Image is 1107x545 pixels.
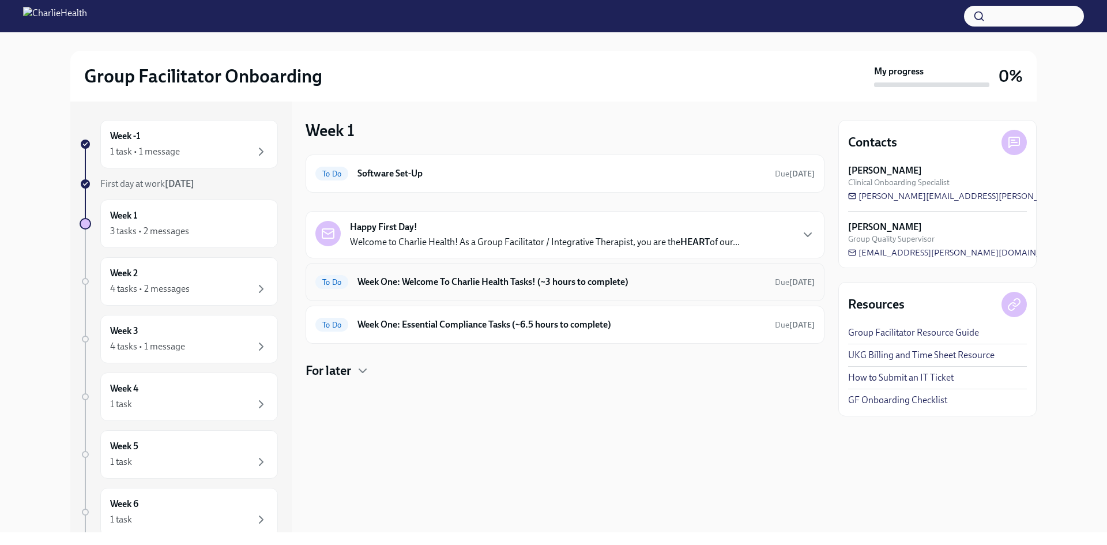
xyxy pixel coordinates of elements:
div: 1 task • 1 message [110,145,180,158]
div: 1 task [110,513,132,526]
a: UKG Billing and Time Sheet Resource [848,349,995,362]
div: 1 task [110,456,132,468]
h6: Week -1 [110,130,140,142]
span: First day at work [100,178,194,189]
a: Week 61 task [80,488,278,536]
a: Week -11 task • 1 message [80,120,278,168]
strong: [DATE] [165,178,194,189]
strong: My progress [874,65,924,78]
div: 4 tasks • 2 messages [110,283,190,295]
h6: Week 4 [110,382,138,395]
h6: Week 5 [110,440,138,453]
a: To DoWeek One: Welcome To Charlie Health Tasks! (~3 hours to complete)Due[DATE] [315,273,815,291]
a: Week 13 tasks • 2 messages [80,200,278,248]
div: 3 tasks • 2 messages [110,225,189,238]
a: GF Onboarding Checklist [848,394,947,407]
span: Due [775,277,815,287]
strong: [DATE] [789,169,815,179]
h4: Contacts [848,134,897,151]
h6: Week 6 [110,498,138,510]
a: Week 24 tasks • 2 messages [80,257,278,306]
a: First day at work[DATE] [80,178,278,190]
h2: Group Facilitator Onboarding [84,65,322,88]
span: Due [775,169,815,179]
strong: [PERSON_NAME] [848,221,922,234]
strong: Happy First Day! [350,221,417,234]
span: To Do [315,170,348,178]
span: October 14th, 2025 07:00 [775,168,815,179]
a: [EMAIL_ADDRESS][PERSON_NAME][DOMAIN_NAME] [848,247,1068,258]
a: Week 51 task [80,430,278,479]
h4: For later [306,362,351,379]
strong: [DATE] [789,277,815,287]
span: Due [775,320,815,330]
span: October 20th, 2025 07:00 [775,277,815,288]
a: Week 41 task [80,373,278,421]
p: Welcome to Charlie Health! As a Group Facilitator / Integrative Therapist, you are the of our... [350,236,740,249]
span: October 20th, 2025 07:00 [775,320,815,330]
a: Group Facilitator Resource Guide [848,326,979,339]
a: Week 34 tasks • 1 message [80,315,278,363]
h3: Week 1 [306,120,355,141]
a: To DoSoftware Set-UpDue[DATE] [315,164,815,183]
strong: HEART [680,236,710,247]
strong: [DATE] [789,320,815,330]
a: How to Submit an IT Ticket [848,371,954,384]
h4: Resources [848,296,905,313]
span: To Do [315,321,348,329]
div: For later [306,362,824,379]
div: 4 tasks • 1 message [110,340,185,353]
h6: Week 1 [110,209,137,222]
strong: [PERSON_NAME] [848,164,922,177]
h6: Week One: Welcome To Charlie Health Tasks! (~3 hours to complete) [357,276,766,288]
a: To DoWeek One: Essential Compliance Tasks (~6.5 hours to complete)Due[DATE] [315,315,815,334]
h3: 0% [999,66,1023,87]
span: To Do [315,278,348,287]
h6: Week 2 [110,267,138,280]
img: CharlieHealth [23,7,87,25]
h6: Week 3 [110,325,138,337]
h6: Week One: Essential Compliance Tasks (~6.5 hours to complete) [357,318,766,331]
span: Clinical Onboarding Specialist [848,177,950,188]
div: 1 task [110,398,132,411]
span: Group Quality Supervisor [848,234,935,245]
h6: Software Set-Up [357,167,766,180]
